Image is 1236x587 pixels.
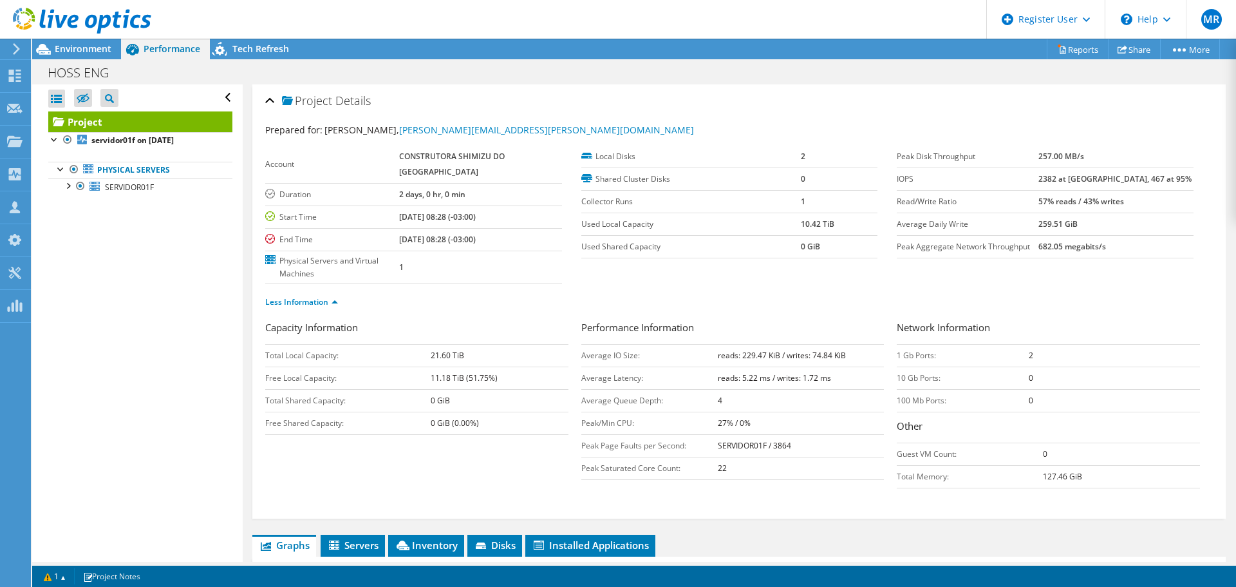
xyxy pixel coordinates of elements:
[1038,241,1106,252] b: 682.05 megabits/s
[1043,471,1082,482] b: 127.46 GiB
[399,151,505,177] b: CONSTRUTORA SHIMIZU DO [GEOGRAPHIC_DATA]
[265,158,399,171] label: Account
[718,372,831,383] b: reads: 5.22 ms / writes: 1.72 ms
[259,539,310,552] span: Graphs
[897,344,1029,367] td: 1 Gb Ports:
[1038,173,1192,184] b: 2382 at [GEOGRAPHIC_DATA], 467 at 95%
[48,111,232,132] a: Project
[1029,350,1033,361] b: 2
[897,173,1038,186] label: IOPS
[265,320,568,338] h3: Capacity Information
[581,344,718,367] td: Average IO Size:
[35,568,75,584] a: 1
[801,196,805,207] b: 1
[265,412,431,434] td: Free Shared Capacity:
[897,320,1200,338] h3: Network Information
[1121,14,1132,25] svg: \n
[265,344,431,367] td: Total Local Capacity:
[474,539,516,552] span: Disks
[801,241,820,252] b: 0 GiB
[327,539,379,552] span: Servers
[718,463,727,474] b: 22
[431,350,464,361] b: 21.60 TiB
[897,465,1043,488] td: Total Memory:
[265,296,338,307] a: Less Information
[399,211,476,222] b: [DATE] 08:28 (-03:00)
[581,434,718,457] td: Peak Page Faults per Second:
[91,135,174,146] b: servidor01f on [DATE]
[399,234,476,245] b: [DATE] 08:28 (-03:00)
[265,124,323,136] label: Prepared for:
[897,443,1043,465] td: Guest VM Count:
[1160,39,1220,59] a: More
[897,367,1029,389] td: 10 Gb Ports:
[801,173,805,184] b: 0
[105,182,154,193] span: SERVIDOR01F
[265,233,399,246] label: End Time
[1038,196,1124,207] b: 57% reads / 43% writes
[232,43,289,55] span: Tech Refresh
[581,173,801,186] label: Shared Cluster Disks
[897,195,1038,208] label: Read/Write Ratio
[581,320,885,338] h3: Performance Information
[1201,9,1222,30] span: MR
[431,395,450,406] b: 0 GiB
[897,389,1029,412] td: 100 Mb Ports:
[42,66,129,80] h1: HOSS ENG
[581,218,801,231] label: Used Local Capacity
[399,124,694,136] a: [PERSON_NAME][EMAIL_ADDRESS][PERSON_NAME][DOMAIN_NAME]
[265,211,399,224] label: Start Time
[265,255,399,280] label: Physical Servers and Virtual Machines
[1043,448,1047,459] b: 0
[265,188,399,201] label: Duration
[581,240,801,253] label: Used Shared Capacity
[801,218,834,229] b: 10.42 TiB
[718,418,751,428] b: 27% / 0%
[1108,39,1161,59] a: Share
[1038,151,1084,162] b: 257.00 MB/s
[1038,218,1078,229] b: 259.51 GiB
[395,539,458,552] span: Inventory
[532,539,649,552] span: Installed Applications
[55,43,111,55] span: Environment
[74,568,149,584] a: Project Notes
[897,218,1038,231] label: Average Daily Write
[399,262,404,273] b: 1
[48,132,232,149] a: servidor01f on [DATE]
[581,412,718,434] td: Peak/Min CPU:
[431,372,498,383] b: 11.18 TiB (51.75%)
[801,151,805,162] b: 2
[718,395,722,406] b: 4
[431,418,479,428] b: 0 GiB (0.00%)
[718,350,846,361] b: reads: 229.47 KiB / writes: 74.84 KiB
[581,195,801,208] label: Collector Runs
[324,124,694,136] span: [PERSON_NAME],
[265,389,431,412] td: Total Shared Capacity:
[581,457,718,479] td: Peak Saturated Core Count:
[1029,372,1033,383] b: 0
[1047,39,1109,59] a: Reports
[718,440,791,451] b: SERVIDOR01F / 3864
[581,150,801,163] label: Local Disks
[897,240,1038,253] label: Peak Aggregate Network Throughput
[897,150,1038,163] label: Peak Disk Throughput
[282,95,332,108] span: Project
[399,189,465,200] b: 2 days, 0 hr, 0 min
[48,178,232,195] a: SERVIDOR01F
[48,162,232,178] a: Physical Servers
[265,367,431,389] td: Free Local Capacity:
[1029,395,1033,406] b: 0
[581,389,718,412] td: Average Queue Depth:
[897,419,1200,436] h3: Other
[581,367,718,389] td: Average Latency:
[335,93,371,108] span: Details
[144,43,200,55] span: Performance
